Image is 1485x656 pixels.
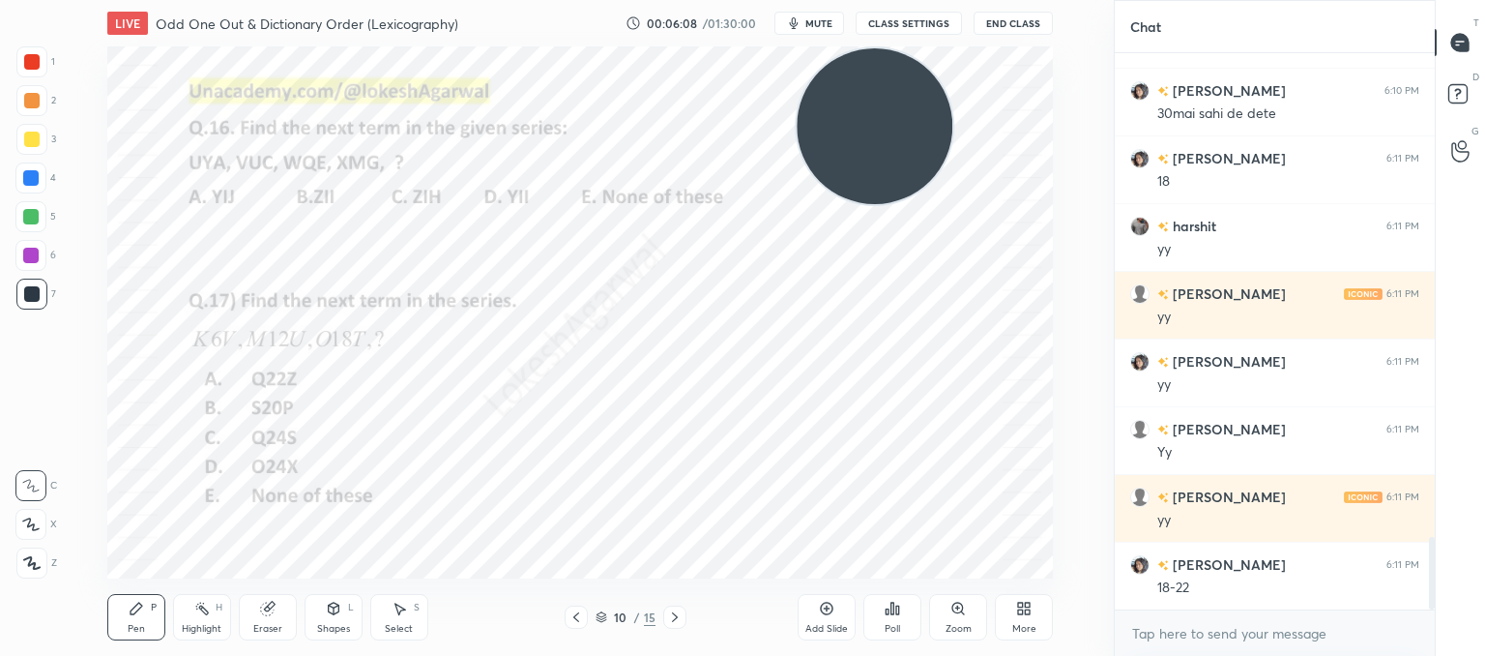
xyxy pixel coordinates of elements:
div: 5 [15,201,56,232]
img: 8319158ca0d74a2ea0851d2d2fb8d0a6.jpg [1130,149,1150,168]
div: 30mai sahi de dete [1157,104,1419,124]
div: Add Slide [805,624,848,634]
h4: Odd One Out & Dictionary Order (Lexicography) [156,15,458,33]
div: X [15,509,57,540]
button: CLASS SETTINGS [856,12,962,35]
img: no-rating-badge.077c3623.svg [1157,357,1169,368]
img: 8319158ca0d74a2ea0851d2d2fb8d0a6.jpg [1130,81,1150,101]
div: 6:11 PM [1386,221,1419,232]
h6: [PERSON_NAME] [1169,419,1286,439]
div: 2 [16,85,56,116]
div: / [634,611,640,623]
img: default.png [1130,284,1150,304]
img: 8319158ca0d74a2ea0851d2d2fb8d0a6.jpg [1130,352,1150,372]
div: 6:11 PM [1386,559,1419,571]
div: 4 [15,163,56,194]
img: no-rating-badge.077c3623.svg [1157,289,1169,300]
div: 6:11 PM [1386,288,1419,300]
div: yy [1157,511,1419,530]
h6: [PERSON_NAME] [1169,80,1286,101]
h6: [PERSON_NAME] [1169,554,1286,575]
div: 15 [644,609,655,626]
div: 6:11 PM [1386,153,1419,164]
span: mute [805,16,832,30]
div: 6 [15,240,56,271]
div: Select [385,624,413,634]
div: Pen [128,624,145,634]
div: yy [1157,240,1419,259]
img: no-rating-badge.077c3623.svg [1157,492,1169,503]
div: 6:11 PM [1386,356,1419,368]
img: default.png [1130,420,1150,439]
button: End Class [974,12,1053,35]
div: 6:10 PM [1384,85,1419,97]
div: Zoom [946,624,972,634]
div: P [151,603,157,612]
div: 10 [611,611,630,623]
button: mute [774,12,844,35]
img: default.png [1130,488,1150,507]
div: yy [1157,375,1419,395]
img: iconic-light.a09c19a4.png [1344,288,1383,300]
img: iconic-light.a09c19a4.png [1344,492,1383,503]
img: no-rating-badge.077c3623.svg [1157,560,1169,571]
p: D [1472,70,1479,84]
h6: [PERSON_NAME] [1169,487,1286,507]
div: 3 [16,124,56,155]
div: Shapes [317,624,350,634]
div: L [348,603,354,612]
div: 6:11 PM [1386,424,1419,435]
img: 8319158ca0d74a2ea0851d2d2fb8d0a6.jpg [1130,555,1150,575]
img: no-rating-badge.077c3623.svg [1157,86,1169,97]
div: H [216,603,222,612]
div: LIVE [107,12,148,35]
div: grid [1115,53,1435,611]
div: Poll [885,624,900,634]
div: More [1012,624,1036,634]
div: C [15,470,57,501]
h6: [PERSON_NAME] [1169,283,1286,304]
p: Chat [1115,1,1177,52]
div: 18-22 [1157,579,1419,598]
div: 18 [1157,172,1419,192]
div: yy [1157,308,1419,327]
div: Highlight [182,624,221,634]
img: no-rating-badge.077c3623.svg [1157,222,1169,232]
img: no-rating-badge.077c3623.svg [1157,154,1169,164]
div: 7 [16,279,56,310]
div: Z [16,548,57,579]
h6: [PERSON_NAME] [1169,148,1286,168]
div: Eraser [253,624,282,634]
img: 1b5f2bf2eb064e8cb2b3c3ebc66f1429.jpg [1130,217,1150,236]
div: S [414,603,420,612]
div: Yy [1157,443,1419,462]
p: G [1471,124,1479,138]
h6: harshit [1169,216,1216,236]
h6: [PERSON_NAME] [1169,351,1286,372]
img: no-rating-badge.077c3623.svg [1157,425,1169,435]
div: 1 [16,46,55,77]
p: T [1473,15,1479,30]
div: 6:11 PM [1386,492,1419,503]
